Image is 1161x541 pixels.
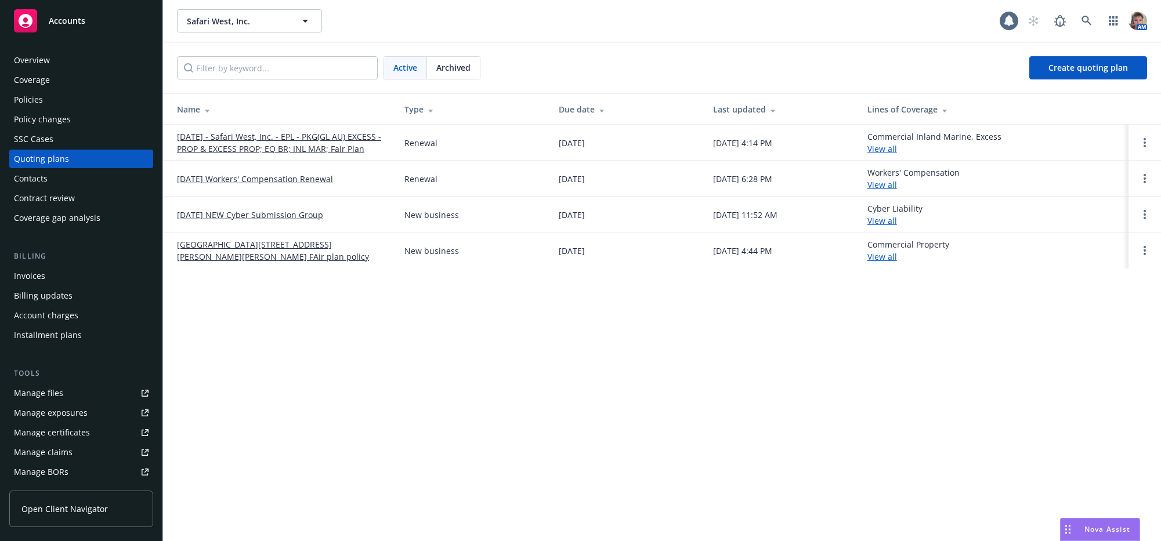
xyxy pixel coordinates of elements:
div: Manage BORs [14,463,68,481]
div: Coverage [14,71,50,89]
a: Quoting plans [9,150,153,168]
a: Open options [1138,172,1152,186]
a: Manage files [9,384,153,402]
a: Search [1075,9,1098,32]
div: Type [404,103,540,115]
div: [DATE] 6:28 PM [713,173,772,185]
div: Lines of Coverage [867,103,1119,115]
div: Installment plans [14,326,82,344]
div: Tools [9,368,153,379]
a: Switch app [1102,9,1125,32]
div: Renewal [404,173,437,185]
div: [DATE] [559,209,585,221]
div: Manage exposures [14,404,88,422]
a: Coverage gap analysis [9,209,153,227]
a: Billing updates [9,286,153,305]
div: [DATE] [559,245,585,257]
a: Manage BORs [9,463,153,481]
a: Installment plans [9,326,153,344]
span: Safari West, Inc. [187,15,287,27]
a: Policies [9,90,153,109]
a: Invoices [9,267,153,285]
img: photo [1129,12,1147,30]
div: Billing [9,250,153,262]
a: [DATE] Workers' Compensation Renewal [177,173,333,185]
a: Open options [1138,244,1152,257]
div: Manage certificates [14,423,90,442]
div: Cyber Liability [867,202,923,227]
div: Name [177,103,386,115]
div: Workers' Compensation [867,166,960,191]
a: Open options [1138,208,1152,222]
a: View all [867,215,897,226]
a: Policy changes [9,110,153,129]
div: [DATE] 4:44 PM [713,245,772,257]
div: Policy changes [14,110,71,129]
button: Nova Assist [1060,518,1140,541]
div: New business [404,209,459,221]
span: Nova Assist [1084,524,1130,534]
a: Start snowing [1022,9,1045,32]
div: Commercial Property [867,238,949,263]
a: Manage claims [9,443,153,462]
a: View all [867,251,897,262]
div: Drag to move [1061,518,1075,540]
div: Account charges [14,306,78,325]
div: [DATE] 4:14 PM [713,137,772,149]
a: Coverage [9,71,153,89]
span: Create quoting plan [1048,62,1128,73]
div: SSC Cases [14,130,53,148]
div: [DATE] [559,137,585,149]
a: Overview [9,51,153,70]
a: [DATE] NEW Cyber Submission Group [177,209,323,221]
div: [DATE] 11:52 AM [713,209,777,221]
a: Account charges [9,306,153,325]
div: Quoting plans [14,150,69,168]
div: Contacts [14,169,48,188]
a: View all [867,143,897,154]
a: View all [867,179,897,190]
div: Billing updates [14,286,73,305]
a: [DATE] - Safari West, Inc. - EPL - PKG(GL AU) EXCESS - PROP & EXCESS PROP; EQ BR; INL MAR; Fair Plan [177,130,386,155]
div: Last updated [713,103,849,115]
a: SSC Cases [9,130,153,148]
div: [DATE] [559,173,585,185]
a: Create quoting plan [1029,56,1147,79]
div: Invoices [14,267,45,285]
input: Filter by keyword... [177,56,378,79]
div: Coverage gap analysis [14,209,100,227]
span: Accounts [49,16,85,26]
a: Contract review [9,189,153,208]
div: Manage files [14,384,63,402]
button: Safari West, Inc. [177,9,322,32]
a: Manage exposures [9,404,153,422]
div: Manage claims [14,443,73,462]
div: Renewal [404,137,437,149]
a: Manage certificates [9,423,153,442]
div: Policies [14,90,43,109]
a: Report a Bug [1048,9,1072,32]
span: Open Client Navigator [21,503,108,515]
a: Accounts [9,5,153,37]
div: Due date [559,103,695,115]
div: Contract review [14,189,75,208]
span: Archived [436,61,471,74]
span: Active [393,61,417,74]
a: Open options [1138,136,1152,150]
div: New business [404,245,459,257]
div: Commercial Inland Marine, Excess [867,130,1001,155]
a: Contacts [9,169,153,188]
a: [GEOGRAPHIC_DATA][STREET_ADDRESS][PERSON_NAME][PERSON_NAME] FAir plan policy [177,238,386,263]
div: Overview [14,51,50,70]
